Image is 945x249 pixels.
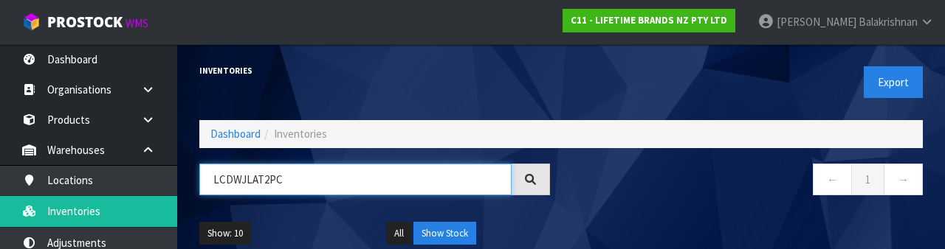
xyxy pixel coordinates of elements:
img: cube-alt.png [22,13,41,31]
span: Balakrishnan [859,15,918,29]
button: Export [864,66,923,98]
a: 1 [851,164,884,195]
button: Show: 10 [199,222,251,245]
span: [PERSON_NAME] [777,15,856,29]
button: All [386,222,412,245]
a: Dashboard [210,127,261,141]
input: Search inventories [199,164,512,195]
a: → [884,164,923,195]
span: Inventories [274,127,327,141]
strong: C11 - LIFETIME BRANDS NZ PTY LTD [571,14,727,27]
h1: Inventories [199,66,550,75]
button: Show Stock [413,222,476,245]
a: C11 - LIFETIME BRANDS NZ PTY LTD [563,9,735,32]
span: ProStock [47,13,123,32]
small: WMS [126,16,148,30]
a: ← [813,164,852,195]
nav: Page navigation [572,164,923,200]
